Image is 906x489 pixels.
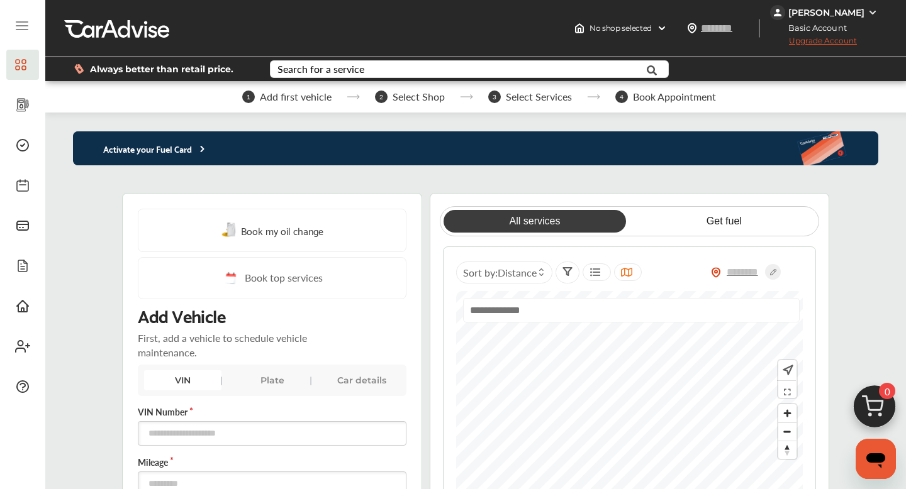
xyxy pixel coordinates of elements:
img: header-down-arrow.9dd2ce7d.svg [657,23,667,33]
div: [PERSON_NAME] [788,7,864,18]
span: Sort by : [463,265,537,280]
img: recenter.ce011a49.svg [780,363,793,377]
a: Get fuel [633,210,815,233]
span: Distance [498,265,537,280]
img: cart_icon.3d0951e8.svg [844,380,905,440]
div: VIN [144,370,221,390]
span: Select Services [506,91,572,102]
span: Select Shop [393,91,445,102]
label: VIN Number [138,405,406,418]
img: WGsFRI8htEPBVLJbROoPRyZpYNWhNONpIPPETTm6eUC0GeLEiAAAAAElFTkSuQmCC [868,8,878,18]
span: Basic Account [771,21,856,35]
span: 0 [879,383,895,399]
span: Upgrade Account [770,36,857,52]
img: cal_icon.0803b883.svg [222,270,238,286]
img: activate-banner.5eeab9f0af3a0311e5fa.png [797,131,879,165]
p: Add Vehicle [138,304,225,326]
span: Add first vehicle [260,91,332,102]
span: Always better than retail price. [90,65,233,74]
p: First, add a vehicle to schedule vehicle maintenance. [138,331,326,360]
label: Mileage [138,456,406,468]
a: Book my oil change [221,222,323,239]
a: All services [444,210,626,233]
img: location_vector_orange.38f05af8.svg [711,267,721,278]
span: Book my oil change [241,222,323,239]
div: Car details [323,370,400,390]
button: Reset bearing to north [778,441,797,459]
img: jVpblrzwTbfkPYzPPzSLxeg0AAAAASUVORK5CYII= [770,5,785,20]
button: Zoom in [778,404,797,422]
img: location_vector.a44bc228.svg [687,23,697,33]
a: Book top services [138,257,406,299]
button: Zoom out [778,422,797,441]
span: Book top services [245,270,323,286]
img: stepper-arrow.e24c07c6.svg [460,94,473,99]
img: header-divider.bc55588e.svg [759,19,760,38]
div: Plate [234,370,311,390]
img: header-home-logo.8d720a4f.svg [574,23,584,33]
span: 2 [375,91,388,103]
p: Activate your Fuel Card [73,141,208,156]
div: Search for a service [277,64,364,74]
img: dollor_label_vector.a70140d1.svg [74,63,84,74]
span: 3 [488,91,501,103]
span: 4 [615,91,628,103]
iframe: Button to launch messaging window [856,439,896,479]
span: Book Appointment [633,91,716,102]
span: No shop selected [590,23,652,33]
img: stepper-arrow.e24c07c6.svg [587,94,600,99]
span: 1 [242,91,255,103]
img: oil-change.e5047c97.svg [221,223,238,238]
img: stepper-arrow.e24c07c6.svg [347,94,360,99]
